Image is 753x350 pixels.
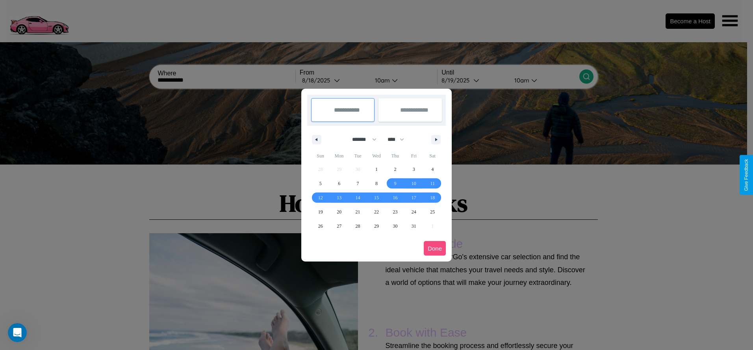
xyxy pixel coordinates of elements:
[330,150,348,162] span: Mon
[318,191,323,205] span: 12
[311,191,330,205] button: 12
[374,191,379,205] span: 15
[393,219,397,233] span: 30
[367,205,386,219] button: 22
[423,176,442,191] button: 11
[337,205,341,219] span: 20
[430,205,435,219] span: 25
[311,150,330,162] span: Sun
[431,162,434,176] span: 4
[404,162,423,176] button: 3
[386,150,404,162] span: Thu
[423,162,442,176] button: 4
[423,150,442,162] span: Sat
[423,191,442,205] button: 18
[367,162,386,176] button: 1
[349,176,367,191] button: 7
[311,176,330,191] button: 5
[374,219,379,233] span: 29
[311,219,330,233] button: 26
[349,191,367,205] button: 14
[423,205,442,219] button: 25
[393,205,397,219] span: 23
[412,191,416,205] span: 17
[404,205,423,219] button: 24
[375,162,378,176] span: 1
[337,219,341,233] span: 27
[744,159,749,191] div: Give Feedback
[375,176,378,191] span: 8
[386,205,404,219] button: 23
[330,205,348,219] button: 20
[330,176,348,191] button: 6
[357,176,359,191] span: 7
[318,205,323,219] span: 19
[404,150,423,162] span: Fri
[338,176,340,191] span: 6
[430,191,435,205] span: 18
[386,162,404,176] button: 2
[330,219,348,233] button: 27
[412,219,416,233] span: 31
[367,150,386,162] span: Wed
[412,176,416,191] span: 10
[393,191,397,205] span: 16
[412,205,416,219] span: 24
[349,219,367,233] button: 28
[367,219,386,233] button: 29
[394,162,396,176] span: 2
[337,191,341,205] span: 13
[424,241,446,256] button: Done
[356,219,360,233] span: 28
[404,219,423,233] button: 31
[367,191,386,205] button: 15
[413,162,415,176] span: 3
[349,205,367,219] button: 21
[386,219,404,233] button: 30
[404,191,423,205] button: 17
[349,150,367,162] span: Tue
[319,176,322,191] span: 5
[404,176,423,191] button: 10
[356,191,360,205] span: 14
[374,205,379,219] span: 22
[330,191,348,205] button: 13
[394,176,396,191] span: 9
[8,323,27,342] iframe: Intercom live chat
[311,205,330,219] button: 19
[318,219,323,233] span: 26
[386,176,404,191] button: 9
[386,191,404,205] button: 16
[356,205,360,219] span: 21
[430,176,435,191] span: 11
[367,176,386,191] button: 8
